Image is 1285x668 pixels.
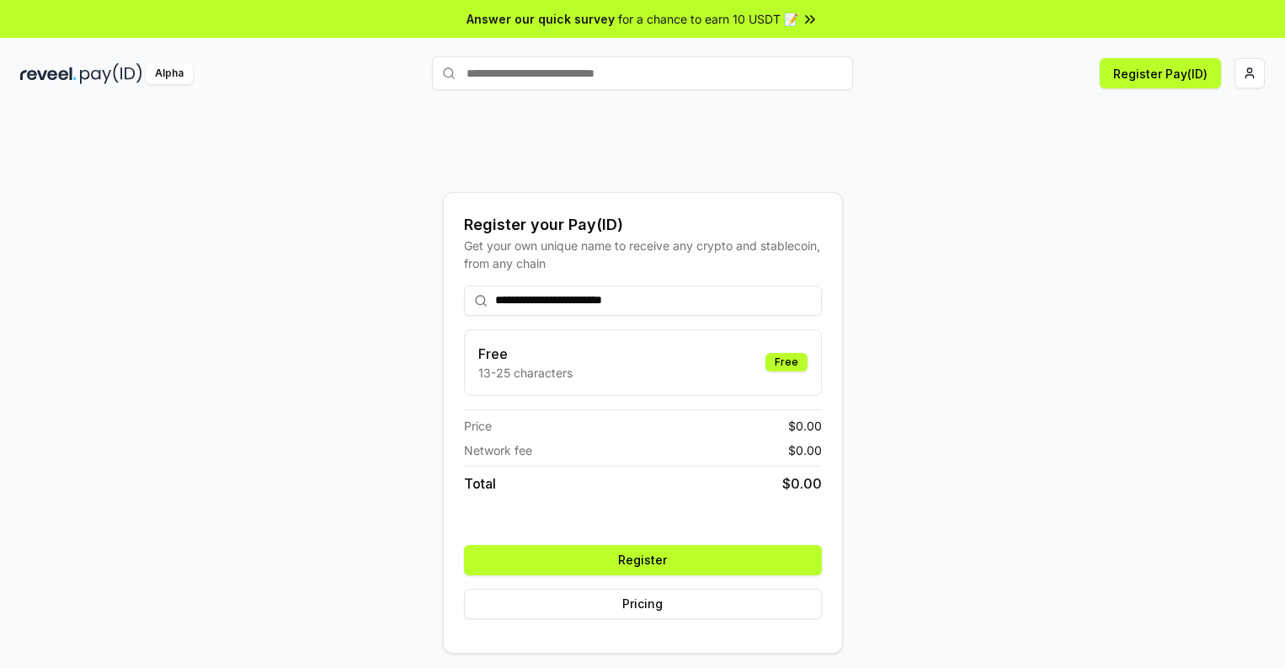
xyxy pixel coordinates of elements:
[467,10,615,28] span: Answer our quick survey
[20,63,77,84] img: reveel_dark
[464,237,822,272] div: Get your own unique name to receive any crypto and stablecoin, from any chain
[464,473,496,494] span: Total
[788,441,822,459] span: $ 0.00
[478,344,573,364] h3: Free
[464,589,822,619] button: Pricing
[1100,58,1221,88] button: Register Pay(ID)
[464,213,822,237] div: Register your Pay(ID)
[788,417,822,435] span: $ 0.00
[464,417,492,435] span: Price
[464,441,532,459] span: Network fee
[464,545,822,575] button: Register
[782,473,822,494] span: $ 0.00
[146,63,193,84] div: Alpha
[618,10,798,28] span: for a chance to earn 10 USDT 📝
[765,353,808,371] div: Free
[80,63,142,84] img: pay_id
[478,364,573,382] p: 13-25 characters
